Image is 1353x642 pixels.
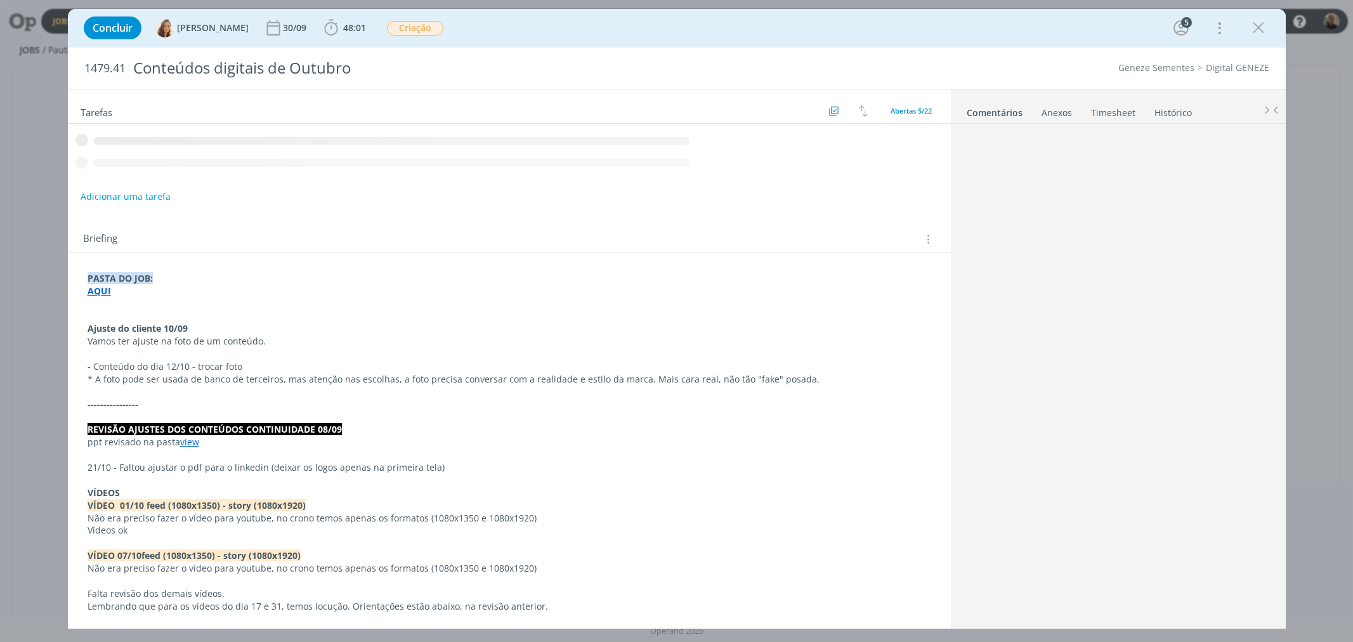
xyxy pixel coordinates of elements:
strong: VÍDEO 07/10 [88,549,141,561]
a: view [180,436,199,448]
p: ppt revisado na pasta [88,436,931,449]
p: 21/10 - Faltou ajustar o pdf para o linkedin (deixar os logos apenas na primeira tela) [88,461,931,474]
div: 5 [1181,17,1192,28]
button: Concluir [84,16,141,39]
div: dialog [68,9,1286,629]
a: AQUI [88,285,111,297]
span: * A foto pode ser usada de banco de terceiros, mas atenção nas escolhas, a foto precisa conversar... [88,373,820,385]
img: V [155,18,174,37]
strong: ---------------- [88,398,138,410]
a: Digital GENEZE [1206,62,1269,74]
span: Briefing [83,231,117,247]
strong: Ajuste do cliente 10/09 [88,322,188,334]
span: 48:01 [343,22,366,34]
p: Não era preciso fazer o vídeo para youtube, no crono temos apenas os formatos (1080x1350 e 1080x1... [88,562,931,575]
span: [PERSON_NAME] [177,23,249,32]
strong: PASTA DO JOB: [88,272,153,284]
img: arrow-down-up.svg [859,105,868,117]
a: Geneze Sementes [1118,62,1194,74]
span: Tarefas [81,103,112,119]
span: Concluir [93,23,133,33]
button: 5 [1171,18,1191,38]
strong: VÍDEO 01/10 feed (1080x1350) - story (1080x1920) [88,499,306,511]
p: Falta revisão dos demais vídeos. [88,587,931,600]
p: Lembrando que para os vídeos do dia 17 e 31, temos locução. Orientações estão abaixo, na revisão ... [88,600,931,613]
span: 1479.41 [84,62,126,75]
p: -------------------------------------------------------------------------------------------------... [88,613,931,626]
a: Histórico [1154,101,1193,119]
button: V[PERSON_NAME] [155,18,249,37]
div: Conteúdos digitais de Outubro [128,53,770,84]
strong: feed (1080x1350) - story (1080x1920) [141,549,301,561]
span: Criação [387,21,443,36]
p: Não era preciso fazer o vídeo para youtube, no crono temos apenas os formatos (1080x1350 e 1080x1... [88,512,931,525]
div: 30/09 [283,23,309,32]
p: - Conteúdo do dia 12/10 - trocar foto [88,360,931,373]
div: Anexos [1042,107,1072,119]
strong: VÍDEOS [88,487,120,499]
button: Criação [386,20,444,36]
strong: REVISÃO AJUSTES DOS CONTEÚDOS CONTINUIDADE 08/09 [88,423,342,435]
span: Abertas 5/22 [891,106,932,115]
button: Adicionar uma tarefa [80,185,171,208]
p: Vídeos ok [88,524,931,537]
p: Vamos ter ajuste na foto de um conteúdo. [88,335,931,348]
a: Timesheet [1090,101,1136,119]
button: 48:01 [321,18,369,38]
a: Comentários [966,101,1023,119]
